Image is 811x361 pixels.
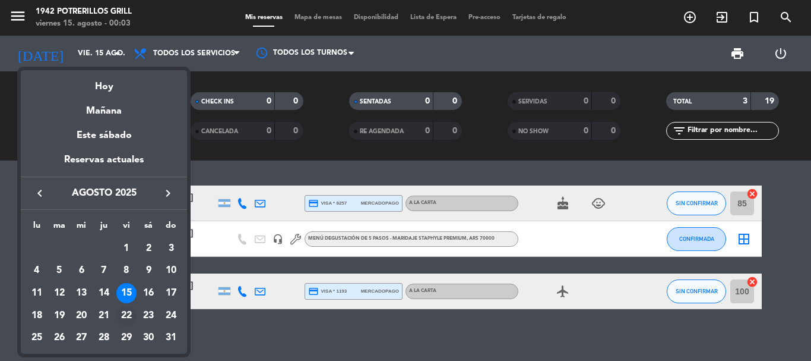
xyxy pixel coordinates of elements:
[21,95,187,119] div: Mañana
[115,282,138,305] td: 15 de agosto de 2025
[49,328,69,349] div: 26
[93,282,115,305] td: 14 de agosto de 2025
[115,327,138,350] td: 29 de agosto de 2025
[157,186,179,201] button: keyboard_arrow_right
[161,306,181,326] div: 24
[21,119,187,152] div: Este sábado
[94,306,114,326] div: 21
[26,327,48,350] td: 25 de agosto de 2025
[116,328,137,349] div: 29
[160,282,182,305] td: 17 de agosto de 2025
[116,306,137,326] div: 22
[138,237,160,260] td: 2 de agosto de 2025
[70,260,93,282] td: 6 de agosto de 2025
[49,283,69,303] div: 12
[48,282,71,305] td: 12 de agosto de 2025
[161,186,175,200] i: keyboard_arrow_right
[138,305,160,327] td: 23 de agosto de 2025
[161,260,181,281] div: 10
[49,306,69,326] div: 19
[116,283,137,303] div: 15
[161,328,181,349] div: 31
[48,260,71,282] td: 5 de agosto de 2025
[116,238,137,259] div: 1
[115,219,138,237] th: viernes
[93,327,115,350] td: 28 de agosto de 2025
[138,283,159,303] div: 16
[138,306,159,326] div: 23
[21,70,187,95] div: Hoy
[115,260,138,282] td: 8 de agosto de 2025
[161,283,181,303] div: 17
[48,327,71,350] td: 26 de agosto de 2025
[71,260,91,281] div: 6
[26,237,115,260] td: AGO.
[26,260,48,282] td: 4 de agosto de 2025
[71,283,91,303] div: 13
[138,219,160,237] th: sábado
[161,238,181,259] div: 3
[160,305,182,327] td: 24 de agosto de 2025
[71,328,91,349] div: 27
[138,260,159,281] div: 9
[27,328,47,349] div: 25
[71,306,91,326] div: 20
[138,327,160,350] td: 30 de agosto de 2025
[27,260,47,281] div: 4
[70,305,93,327] td: 20 de agosto de 2025
[160,260,182,282] td: 10 de agosto de 2025
[70,282,93,305] td: 13 de agosto de 2025
[49,260,69,281] div: 5
[93,260,115,282] td: 7 de agosto de 2025
[138,260,160,282] td: 9 de agosto de 2025
[26,219,48,237] th: lunes
[138,282,160,305] td: 16 de agosto de 2025
[94,260,114,281] div: 7
[160,237,182,260] td: 3 de agosto de 2025
[93,305,115,327] td: 21 de agosto de 2025
[94,283,114,303] div: 14
[115,237,138,260] td: 1 de agosto de 2025
[50,186,157,201] span: agosto 2025
[93,219,115,237] th: jueves
[26,305,48,327] td: 18 de agosto de 2025
[70,219,93,237] th: miércoles
[27,283,47,303] div: 11
[29,186,50,201] button: keyboard_arrow_left
[48,305,71,327] td: 19 de agosto de 2025
[160,219,182,237] th: domingo
[21,152,187,177] div: Reservas actuales
[48,219,71,237] th: martes
[116,260,137,281] div: 8
[138,238,159,259] div: 2
[70,327,93,350] td: 27 de agosto de 2025
[94,328,114,349] div: 28
[26,282,48,305] td: 11 de agosto de 2025
[160,327,182,350] td: 31 de agosto de 2025
[27,306,47,326] div: 18
[115,305,138,327] td: 22 de agosto de 2025
[138,328,159,349] div: 30
[33,186,47,200] i: keyboard_arrow_left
